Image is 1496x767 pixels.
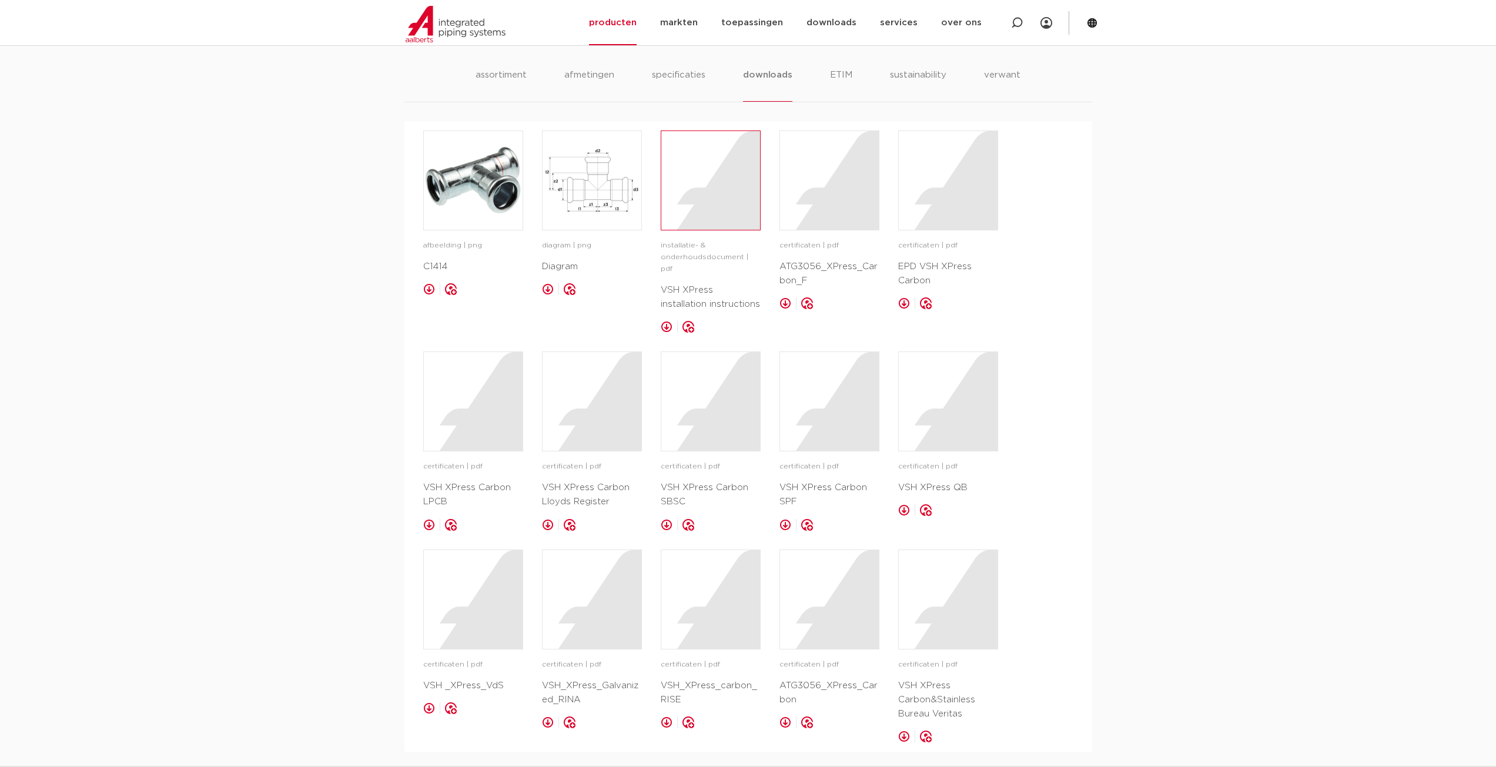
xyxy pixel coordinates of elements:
[984,68,1020,102] li: verwant
[898,679,998,721] p: VSH XPress Carbon&Stainless Bureau Veritas
[779,461,879,473] p: certificaten | pdf
[542,679,642,707] p: VSH_XPress_Galvanized_RINA
[542,240,642,252] p: diagram | png
[423,130,523,230] a: image for C1414
[779,260,879,288] p: ATG3056_XPress_Carbon_F
[779,240,879,252] p: certificaten | pdf
[779,679,879,707] p: ATG3056_XPress_Carbon
[564,68,614,102] li: afmetingen
[898,240,998,252] p: certificaten | pdf
[743,68,792,102] li: downloads
[898,461,998,473] p: certificaten | pdf
[543,131,641,230] img: image for Diagram
[830,68,852,102] li: ETIM
[542,260,642,274] p: Diagram
[423,481,523,509] p: VSH XPress Carbon LPCB
[423,240,523,252] p: afbeelding | png
[476,68,527,102] li: assortiment
[661,240,761,275] p: installatie- & onderhoudsdocument | pdf
[423,659,523,671] p: certificaten | pdf
[423,461,523,473] p: certificaten | pdf
[661,481,761,509] p: VSH XPress Carbon SBSC
[542,130,642,230] a: image for Diagram
[424,131,523,230] img: image for C1414
[898,481,998,495] p: VSH XPress QB
[542,461,642,473] p: certificaten | pdf
[652,68,705,102] li: specificaties
[898,659,998,671] p: certificaten | pdf
[542,481,642,509] p: VSH XPress Carbon Lloyds Register
[661,679,761,707] p: VSH_XPress_carbon_RISE
[890,68,946,102] li: sustainability
[779,481,879,509] p: VSH XPress Carbon SPF
[898,260,998,288] p: EPD VSH XPress Carbon
[661,659,761,671] p: certificaten | pdf
[542,659,642,671] p: certificaten | pdf
[779,659,879,671] p: certificaten | pdf
[661,283,761,312] p: VSH XPress installation instructions
[423,679,523,693] p: VSH _XPress_VdS
[661,461,761,473] p: certificaten | pdf
[423,260,523,274] p: C1414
